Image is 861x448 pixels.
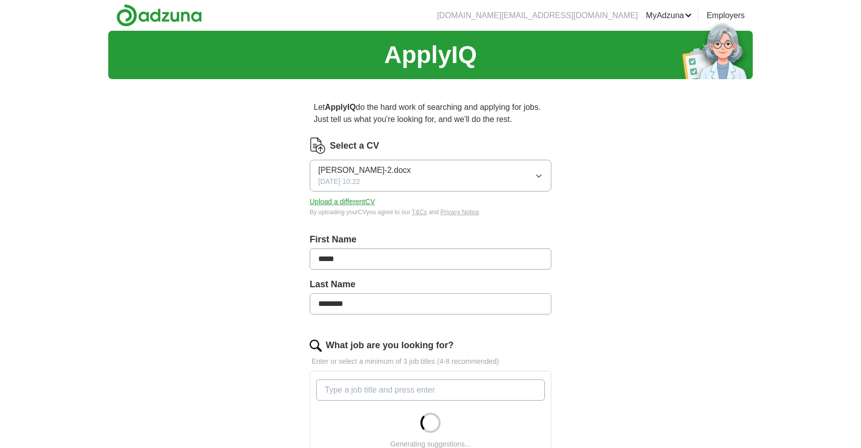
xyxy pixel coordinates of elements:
[310,278,551,291] label: Last Name
[318,164,411,176] span: [PERSON_NAME]-2.docx
[310,160,551,191] button: [PERSON_NAME]-2.docx[DATE] 10:22
[310,340,322,352] img: search.png
[441,209,479,216] a: Privacy Notice
[384,37,477,73] h1: ApplyIQ
[318,176,360,187] span: [DATE] 10:22
[437,10,638,22] li: [DOMAIN_NAME][EMAIL_ADDRESS][DOMAIN_NAME]
[326,339,454,352] label: What job are you looking for?
[310,97,551,130] p: Let do the hard work of searching and applying for jobs. Just tell us what you're looking for, an...
[116,4,202,27] img: Adzuna logo
[330,139,379,153] label: Select a CV
[316,379,545,401] input: Type a job title and press enter
[310,356,551,367] p: Enter or select a minimum of 3 job titles (4-8 recommended)
[325,103,355,111] strong: ApplyIQ
[646,10,692,22] a: MyAdzuna
[310,233,551,246] label: First Name
[412,209,427,216] a: T&Cs
[310,208,551,217] div: By uploading your CV you agree to our and .
[310,197,375,207] button: Upload a differentCV
[310,138,326,154] img: CV Icon
[706,10,745,22] a: Employers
